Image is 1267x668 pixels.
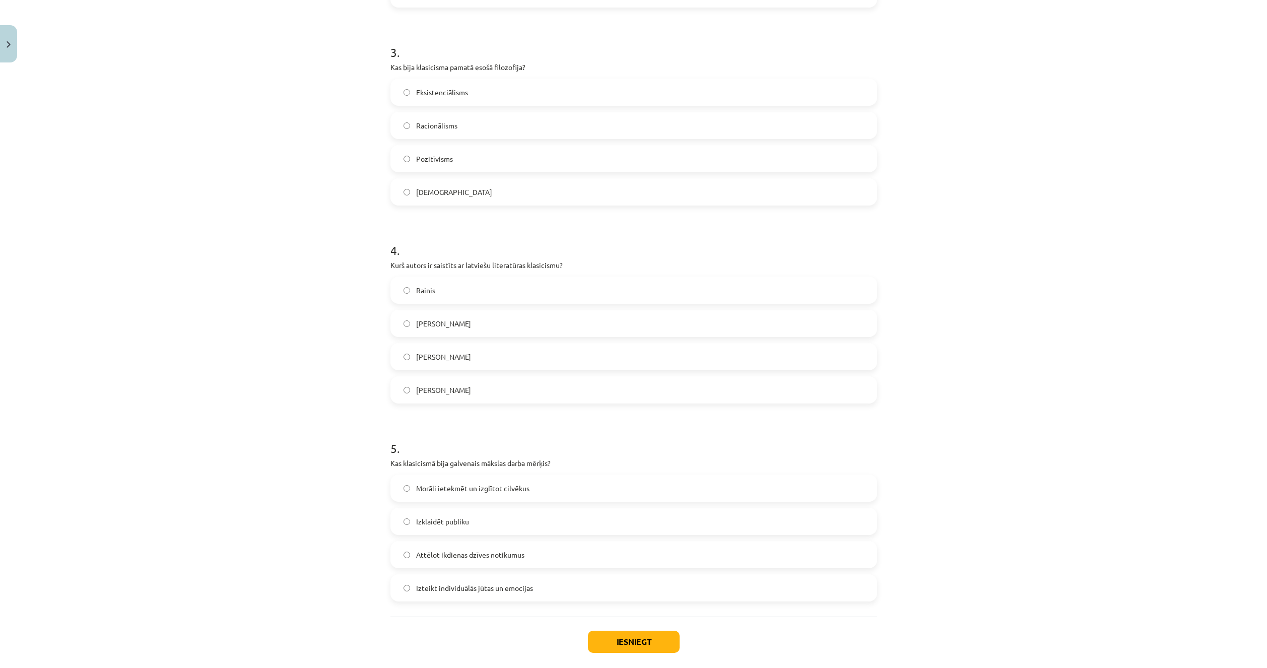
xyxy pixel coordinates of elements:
h1: 3 . [390,28,877,59]
span: Attēlot ikdienas dzīves notikumus [416,550,524,560]
input: Izklaidēt publiku [404,518,410,525]
input: [PERSON_NAME] [404,387,410,393]
span: Izteikt individuālās jūtas un emocijas [416,583,533,593]
span: Rainis [416,285,435,296]
input: Racionālisms [404,122,410,129]
span: [DEMOGRAPHIC_DATA] [416,187,492,197]
img: icon-close-lesson-0947bae3869378f0d4975bcd49f059093ad1ed9edebbc8119c70593378902aed.svg [7,41,11,48]
span: Pozitīvisms [416,154,453,164]
span: [PERSON_NAME] [416,318,471,329]
span: Eksistenciālisms [416,87,468,98]
span: Izklaidēt publiku [416,516,469,527]
span: Morāli ietekmēt un izglītot cilvēkus [416,483,529,494]
span: [PERSON_NAME] [416,352,471,362]
h1: 5 . [390,424,877,455]
input: Rainis [404,287,410,294]
p: Kas klasicismā bija galvenais mākslas darba mērķis? [390,458,877,469]
input: Pozitīvisms [404,156,410,162]
input: Izteikt individuālās jūtas un emocijas [404,585,410,591]
input: [PERSON_NAME] [404,320,410,327]
h1: 4 . [390,226,877,257]
p: Kas bija klasicisma pamatā esošā filozofija? [390,62,877,73]
input: Attēlot ikdienas dzīves notikumus [404,552,410,558]
span: [PERSON_NAME] [416,385,471,395]
button: Iesniegt [588,631,680,653]
span: Racionālisms [416,120,457,131]
input: Eksistenciālisms [404,89,410,96]
p: Kurš autors ir saistīts ar latviešu literatūras klasicismu? [390,260,877,271]
input: Morāli ietekmēt un izglītot cilvēkus [404,485,410,492]
input: [PERSON_NAME] [404,354,410,360]
input: [DEMOGRAPHIC_DATA] [404,189,410,195]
